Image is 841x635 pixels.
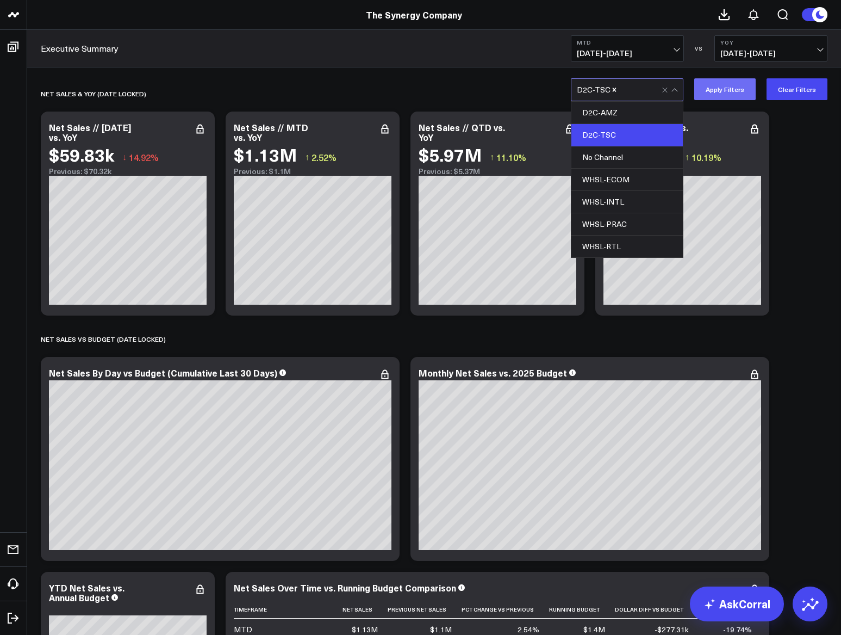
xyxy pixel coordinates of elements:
button: MTD[DATE]-[DATE] [571,35,684,61]
a: The Synergy Company [366,9,462,21]
span: ↑ [305,150,309,164]
div: -$277.31k [655,624,689,635]
div: Previous: $70.32k [49,167,207,176]
th: Running Budget [549,601,615,619]
th: Pct Change Vs Previous [462,601,549,619]
span: [DATE] - [DATE] [720,49,821,58]
div: WHSL-RTL [571,236,683,257]
span: 11.10% [496,151,526,163]
div: Previous: $5.37M [419,167,576,176]
th: Timeframe [234,601,342,619]
div: WHSL-PRAC [571,213,683,236]
div: $1.13M [234,145,297,164]
div: -19.74% [723,624,752,635]
div: Net Sales // MTD vs. YoY [234,121,308,143]
a: AskCorral [690,587,784,621]
span: ↑ [490,150,494,164]
div: $1.4M [583,624,605,635]
th: Net Sales [342,601,388,619]
span: ↑ [685,150,689,164]
button: YoY[DATE]-[DATE] [714,35,827,61]
div: MTD [234,624,252,635]
span: 2.52% [312,151,337,163]
b: MTD [577,39,678,46]
span: ↓ [122,150,127,164]
div: $1.1M [430,624,452,635]
button: Apply Filters [694,78,756,100]
th: Dollar Diff Vs Budget [615,601,699,619]
span: 10.19% [692,151,721,163]
div: Net Sales By Day vs Budget (Cumulative Last 30 Days) [49,367,277,379]
a: Executive Summary [41,42,119,54]
button: Clear Filters [767,78,827,100]
div: Net Sales // QTD vs. YoY [419,121,505,143]
div: $1.13M [352,624,378,635]
div: Net Sales // [DATE] vs. YoY [49,121,131,143]
div: YTD Net Sales vs. Annual Budget [49,582,124,603]
div: Previous: $1.1M [234,167,391,176]
div: WHSL-ECOM [571,169,683,191]
div: $59.83k [49,145,114,164]
div: No Channel [571,146,683,169]
div: $5.97M [419,145,482,164]
div: Net Sales Over Time vs. Running Budget Comparison [234,582,456,594]
div: D2C-TSC [571,124,683,146]
div: D2C-AMZ [571,102,683,124]
div: WHSL-INTL [571,191,683,213]
div: Remove D2C-TSC [610,85,618,94]
th: Previous Net Sales [388,601,462,619]
span: 14.92% [129,151,159,163]
div: net sales & yoy (date locked) [41,81,146,106]
div: NET SALES vs BUDGET (date locked) [41,326,166,352]
div: VS [689,45,709,52]
span: [DATE] - [DATE] [577,49,678,58]
div: D2C-TSC [577,85,610,94]
div: 2.54% [518,624,539,635]
b: YoY [720,39,821,46]
div: Monthly Net Sales vs. 2025 Budget [419,367,567,379]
